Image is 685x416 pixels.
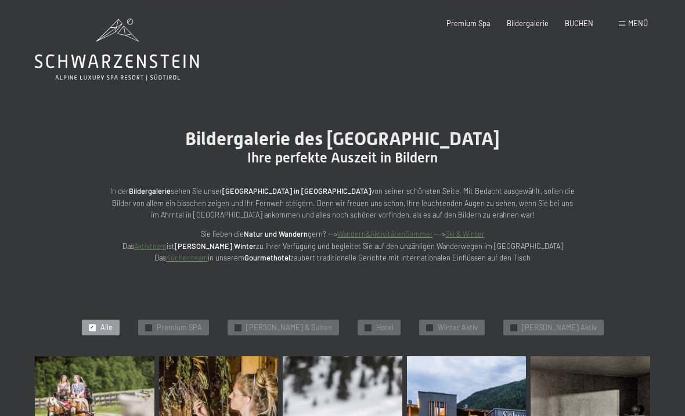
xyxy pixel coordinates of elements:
[110,228,575,263] p: Sie lieben die gern? --> ---> Das ist zu Ihrer Verfügung und begleitet Sie auf den unzähligen Wan...
[166,253,208,262] a: Küchenteam
[129,186,171,196] strong: Bildergalerie
[565,19,593,28] a: BUCHEN
[246,323,332,333] span: [PERSON_NAME] & Suiten
[134,241,167,251] a: Aktivteam
[445,229,485,238] a: Ski & Winter
[100,323,113,333] span: Alle
[446,19,491,28] a: Premium Spa
[376,323,394,333] span: Hotel
[427,324,431,331] span: ✓
[157,323,202,333] span: Premium SPA
[222,186,371,196] strong: [GEOGRAPHIC_DATA] in [GEOGRAPHIC_DATA]
[90,324,94,331] span: ✓
[247,150,438,166] span: Ihre perfekte Auszeit in Bildern
[236,324,240,331] span: ✓
[366,324,370,331] span: ✓
[337,229,433,238] a: Wandern&AktivitätenSommer
[110,185,575,220] p: In der sehen Sie unser von seiner schönsten Seite. Mit Bedacht ausgewählt, sollen die Bilder von ...
[244,229,308,238] strong: Natur und Wandern
[146,324,150,331] span: ✓
[511,324,515,331] span: ✓
[507,19,549,28] a: Bildergalerie
[438,323,478,333] span: Winter Aktiv
[185,128,500,150] span: Bildergalerie des [GEOGRAPHIC_DATA]
[175,241,256,251] strong: [PERSON_NAME] Winter
[628,19,648,28] span: Menü
[522,323,597,333] span: [PERSON_NAME] Aktiv
[244,253,290,262] strong: Gourmethotel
